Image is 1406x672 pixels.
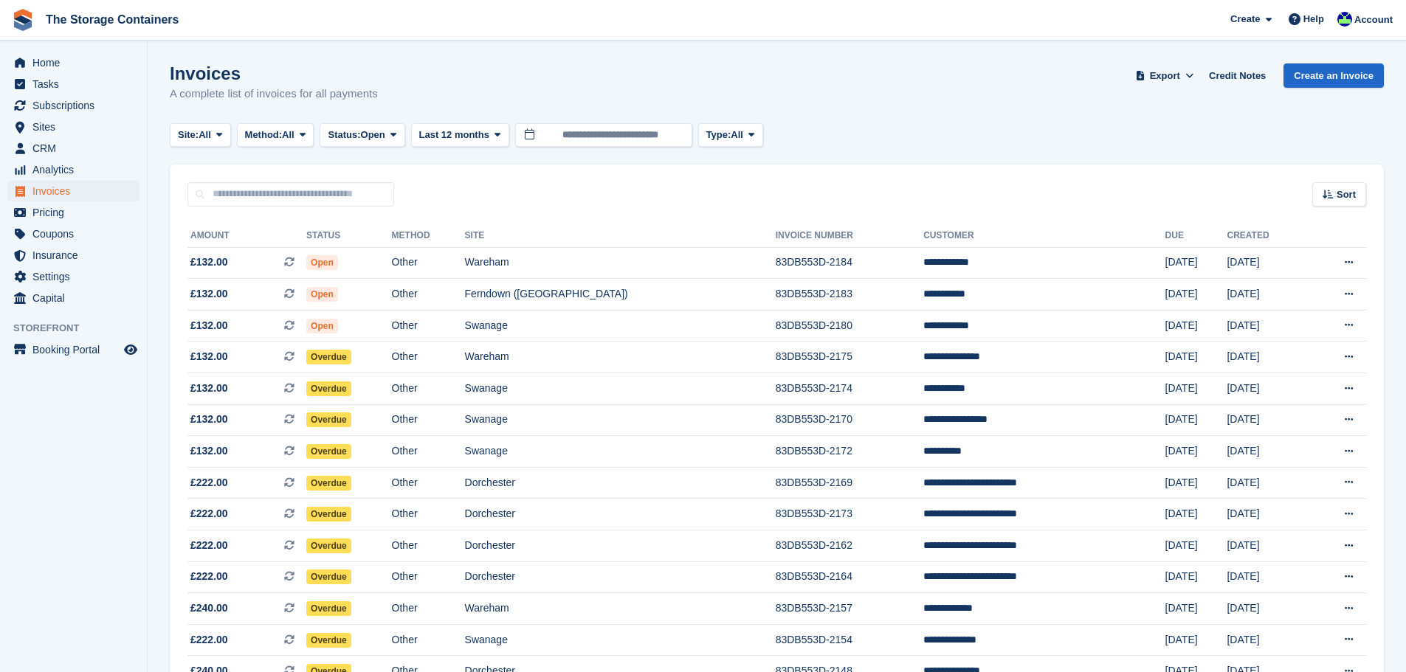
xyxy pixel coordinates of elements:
button: Method: All [237,123,314,148]
td: [DATE] [1165,436,1227,468]
th: Customer [923,224,1165,248]
span: Invoices [32,181,121,201]
a: menu [7,159,139,180]
a: menu [7,138,139,159]
td: [DATE] [1227,467,1307,499]
a: menu [7,74,139,94]
span: Settings [32,266,121,287]
th: Due [1165,224,1227,248]
span: Status: [328,128,360,142]
span: Coupons [32,224,121,244]
span: Overdue [306,507,351,522]
td: [DATE] [1227,279,1307,311]
td: 83DB553D-2172 [776,436,924,468]
span: £132.00 [190,286,228,302]
span: Insurance [32,245,121,266]
td: [DATE] [1165,561,1227,593]
td: [DATE] [1165,342,1227,373]
span: £222.00 [190,538,228,553]
td: Other [392,310,465,342]
td: 83DB553D-2157 [776,593,924,625]
a: menu [7,224,139,244]
span: CRM [32,138,121,159]
span: £222.00 [190,569,228,584]
span: Overdue [306,444,351,459]
td: 83DB553D-2164 [776,561,924,593]
a: menu [7,339,139,360]
span: Help [1303,12,1324,27]
th: Amount [187,224,306,248]
span: Overdue [306,538,351,553]
td: Wareham [465,593,776,625]
span: Type: [706,128,731,142]
td: [DATE] [1227,373,1307,405]
th: Site [465,224,776,248]
td: Dorchester [465,561,776,593]
td: Other [392,247,465,279]
td: Wareham [465,342,776,373]
td: Swanage [465,404,776,436]
td: 83DB553D-2170 [776,404,924,436]
span: Subscriptions [32,95,121,116]
td: [DATE] [1165,499,1227,530]
td: Other [392,561,465,593]
td: Other [392,404,465,436]
span: £222.00 [190,506,228,522]
td: 83DB553D-2173 [776,499,924,530]
td: [DATE] [1227,404,1307,436]
span: £132.00 [190,349,228,364]
td: 83DB553D-2184 [776,247,924,279]
span: Overdue [306,381,351,396]
td: Swanage [465,436,776,468]
th: Invoice Number [776,224,924,248]
td: [DATE] [1227,247,1307,279]
span: £132.00 [190,254,228,270]
td: [DATE] [1165,593,1227,625]
span: £222.00 [190,475,228,491]
td: 83DB553D-2154 [776,624,924,656]
td: [DATE] [1227,593,1307,625]
span: Last 12 months [419,128,489,142]
th: Method [392,224,465,248]
span: £240.00 [190,600,228,616]
td: Swanage [465,624,776,656]
td: [DATE] [1165,279,1227,311]
button: Site: All [170,123,231,148]
span: All [731,128,743,142]
span: Analytics [32,159,121,180]
button: Last 12 months [411,123,509,148]
td: Dorchester [465,499,776,530]
span: Overdue [306,476,351,491]
span: Pricing [32,202,121,223]
td: Swanage [465,310,776,342]
a: menu [7,266,139,287]
td: [DATE] [1165,530,1227,562]
span: Overdue [306,633,351,648]
span: £132.00 [190,443,228,459]
span: All [282,128,294,142]
span: Tasks [32,74,121,94]
td: 83DB553D-2175 [776,342,924,373]
span: Site: [178,128,199,142]
span: Method: [245,128,283,142]
span: Export [1150,69,1180,83]
span: Booking Portal [32,339,121,360]
span: Open [306,287,338,302]
td: Other [392,624,465,656]
td: Swanage [465,373,776,405]
td: [DATE] [1165,310,1227,342]
td: 83DB553D-2162 [776,530,924,562]
td: Dorchester [465,530,776,562]
td: [DATE] [1165,404,1227,436]
span: Open [306,255,338,270]
img: stora-icon-8386f47178a22dfd0bd8f6a31ec36ba5ce8667c1dd55bd0f319d3a0aa187defe.svg [12,9,34,31]
span: Storefront [13,321,147,336]
span: Sites [32,117,121,137]
td: [DATE] [1227,436,1307,468]
td: Other [392,499,465,530]
a: menu [7,95,139,116]
span: Open [361,128,385,142]
span: Overdue [306,412,351,427]
span: Home [32,52,121,73]
td: [DATE] [1227,530,1307,562]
